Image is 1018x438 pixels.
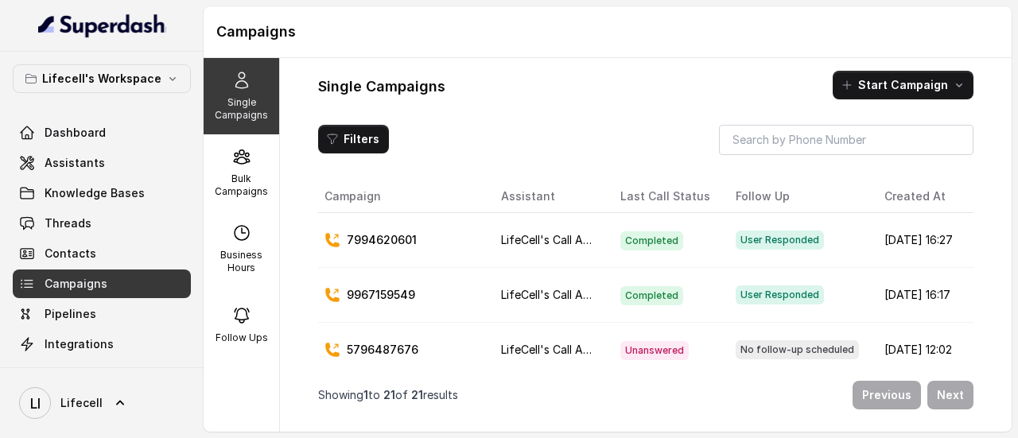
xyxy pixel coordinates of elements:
[318,74,445,99] h1: Single Campaigns
[736,231,824,250] span: User Responded
[411,388,423,401] span: 21
[318,387,458,403] p: Showing to of results
[210,249,273,274] p: Business Hours
[501,288,624,301] span: LifeCell's Call Assistant
[719,125,973,155] input: Search by Phone Number
[363,388,368,401] span: 1
[501,233,624,246] span: LifeCell's Call Assistant
[736,285,824,304] span: User Responded
[13,330,191,359] a: Integrations
[30,395,41,412] text: LI
[45,306,96,322] span: Pipelines
[620,231,683,250] span: Completed
[347,287,415,303] p: 9967159549
[210,172,273,198] p: Bulk Campaigns
[608,180,723,213] th: Last Call Status
[620,286,683,305] span: Completed
[318,371,973,419] nav: Pagination
[833,71,973,99] button: Start Campaign
[318,125,389,153] button: Filters
[13,269,191,298] a: Campaigns
[13,239,191,268] a: Contacts
[501,343,624,356] span: LifeCell's Call Assistant
[45,155,105,171] span: Assistants
[42,69,161,88] p: Lifecell's Workspace
[216,19,999,45] h1: Campaigns
[318,180,488,213] th: Campaign
[853,381,921,409] button: Previous
[872,323,966,378] td: [DATE] 12:02
[60,395,103,411] span: Lifecell
[45,336,114,352] span: Integrations
[13,118,191,147] a: Dashboard
[347,342,418,358] p: 5796487676
[736,340,859,359] span: No follow-up scheduled
[13,300,191,328] a: Pipelines
[723,180,872,213] th: Follow Up
[45,125,106,141] span: Dashboard
[488,180,608,213] th: Assistant
[13,179,191,207] a: Knowledge Bases
[383,388,395,401] span: 21
[38,13,166,38] img: light.svg
[45,276,107,292] span: Campaigns
[216,331,268,344] p: Follow Ups
[13,209,191,238] a: Threads
[45,366,114,382] span: API Settings
[872,268,966,323] td: [DATE] 16:17
[620,341,689,360] span: Unanswered
[872,213,966,268] td: [DATE] 16:27
[45,246,96,262] span: Contacts
[13,149,191,177] a: Assistants
[347,232,417,248] p: 7994620601
[13,360,191,389] a: API Settings
[927,381,973,409] button: Next
[45,185,145,201] span: Knowledge Bases
[45,215,91,231] span: Threads
[872,180,966,213] th: Created At
[13,64,191,93] button: Lifecell's Workspace
[210,96,273,122] p: Single Campaigns
[13,381,191,425] a: Lifecell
